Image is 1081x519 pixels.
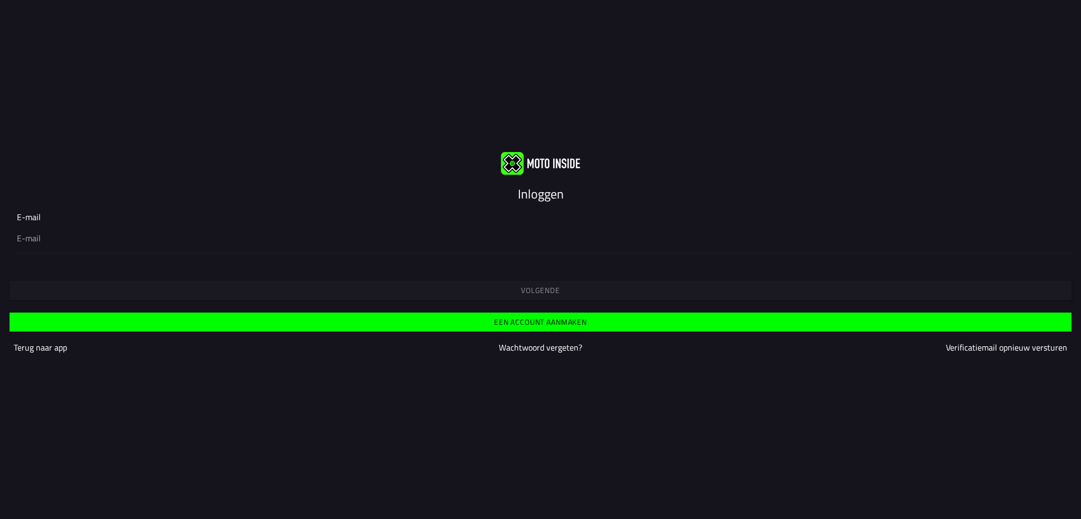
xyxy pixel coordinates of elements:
[17,211,1064,253] ion-input: E-mail
[946,341,1067,354] a: Verificatiemail opnieuw versturen
[499,341,582,354] a: Wachtwoord vergeten?
[518,184,564,203] ion-text: Inloggen
[14,341,67,354] a: Terug naar app
[17,232,1064,244] input: E-mail
[10,313,1071,332] ion-button: Een account aanmaken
